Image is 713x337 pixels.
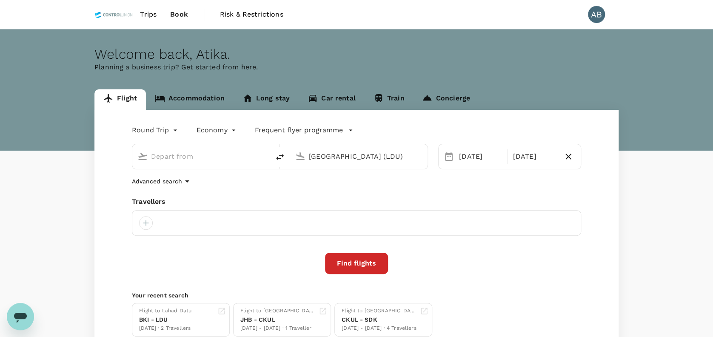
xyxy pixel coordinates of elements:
[240,324,315,333] div: [DATE] - [DATE] · 1 Traveller
[132,291,581,300] p: Your recent search
[7,303,34,330] iframe: Button to launch messaging window
[255,125,353,135] button: Frequent flyer programme
[132,123,180,137] div: Round Trip
[299,89,365,110] a: Car rental
[240,315,315,324] div: JHB - CKUL
[588,6,605,23] div: AB
[146,89,234,110] a: Accommodation
[422,155,423,157] button: Open
[139,324,191,333] div: [DATE] · 2 Travellers
[170,9,188,20] span: Book
[234,89,299,110] a: Long stay
[220,9,283,20] span: Risk & Restrictions
[365,89,414,110] a: Train
[342,324,416,333] div: [DATE] - [DATE] · 4 Travellers
[456,148,505,165] div: [DATE]
[132,197,581,207] div: Travellers
[140,9,157,20] span: Trips
[342,315,416,324] div: CKUL - SDK
[94,62,619,72] p: Planning a business trip? Get started from here.
[132,177,182,186] p: Advanced search
[325,253,388,274] button: Find flights
[309,150,410,163] input: Going to
[132,176,192,186] button: Advanced search
[240,307,315,315] div: Flight to [GEOGRAPHIC_DATA]
[255,125,343,135] p: Frequent flyer programme
[270,147,290,167] button: delete
[264,155,265,157] button: Open
[94,46,619,62] div: Welcome back , Atika .
[139,315,191,324] div: BKI - LDU
[509,148,559,165] div: [DATE]
[139,307,191,315] div: Flight to Lahad Datu
[342,307,416,315] div: Flight to [GEOGRAPHIC_DATA]
[413,89,479,110] a: Concierge
[94,89,146,110] a: Flight
[94,5,133,24] img: Control Union Malaysia Sdn. Bhd.
[197,123,238,137] div: Economy
[151,150,252,163] input: Depart from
